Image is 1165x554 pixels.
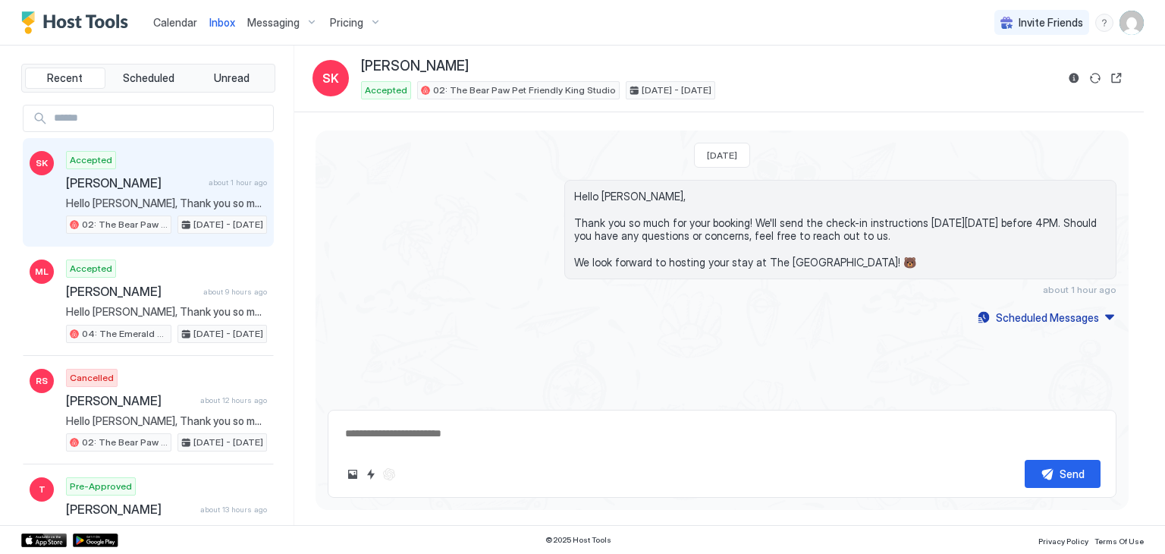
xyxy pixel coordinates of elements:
[66,175,203,190] span: [PERSON_NAME]
[36,156,48,170] span: SK
[1094,537,1144,546] span: Terms Of Use
[361,58,469,75] span: [PERSON_NAME]
[123,71,174,85] span: Scheduled
[193,436,263,449] span: [DATE] - [DATE]
[1060,466,1085,482] div: Send
[191,68,272,89] button: Unread
[209,16,235,29] span: Inbox
[322,69,339,87] span: SK
[73,534,118,547] a: Google Play Store
[70,480,132,493] span: Pre-Approved
[1019,16,1083,30] span: Invite Friends
[200,505,267,515] span: about 13 hours ago
[21,64,275,93] div: tab-group
[1025,460,1101,488] button: Send
[66,393,194,408] span: [PERSON_NAME]
[1107,69,1126,87] button: Open reservation
[70,262,112,275] span: Accepted
[1095,14,1113,32] div: menu
[1038,537,1088,546] span: Privacy Policy
[39,483,46,496] span: T
[21,534,67,547] a: App Store
[344,465,362,483] button: Upload image
[433,83,616,97] span: 02: The Bear Paw Pet Friendly King Studio
[996,310,1099,326] div: Scheduled Messages
[209,14,235,30] a: Inbox
[707,150,737,161] span: [DATE]
[365,83,407,97] span: Accepted
[203,287,267,297] span: about 9 hours ago
[1086,69,1104,87] button: Sync reservation
[66,502,194,517] span: [PERSON_NAME]
[209,178,267,187] span: about 1 hour ago
[1043,284,1116,295] span: about 1 hour ago
[642,83,711,97] span: [DATE] - [DATE]
[1065,69,1083,87] button: Reservation information
[82,218,168,231] span: 02: The Bear Paw Pet Friendly King Studio
[66,305,267,319] span: Hello [PERSON_NAME], Thank you so much for your booking! We'll send the check-in instructions [DA...
[975,307,1116,328] button: Scheduled Messages
[574,190,1107,269] span: Hello [PERSON_NAME], Thank you so much for your booking! We'll send the check-in instructions [DA...
[330,16,363,30] span: Pricing
[193,218,263,231] span: [DATE] - [DATE]
[153,14,197,30] a: Calendar
[66,523,267,537] span: Hi! I’m wondering if you might have something with two beds the 13th and 14th?
[35,265,49,279] span: ML
[36,374,48,388] span: RS
[82,436,168,449] span: 02: The Bear Paw Pet Friendly King Studio
[1119,11,1144,35] div: User profile
[66,284,197,299] span: [PERSON_NAME]
[70,371,114,385] span: Cancelled
[362,465,380,483] button: Quick reply
[214,71,250,85] span: Unread
[21,11,135,34] a: Host Tools Logo
[66,197,267,210] span: Hello [PERSON_NAME], Thank you so much for your booking! We'll send the check-in instructions [DA...
[153,16,197,29] span: Calendar
[247,16,300,30] span: Messaging
[108,68,189,89] button: Scheduled
[200,395,267,405] span: about 12 hours ago
[47,71,83,85] span: Recent
[545,535,611,545] span: © 2025 Host Tools
[66,414,267,428] span: Hello [PERSON_NAME], Thank you so much for your booking! We'll send the check-in instructions [DA...
[1094,532,1144,548] a: Terms Of Use
[193,327,263,341] span: [DATE] - [DATE]
[1038,532,1088,548] a: Privacy Policy
[48,105,273,131] input: Input Field
[70,153,112,167] span: Accepted
[25,68,105,89] button: Recent
[82,327,168,341] span: 04: The Emerald Bay Pet Friendly Studio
